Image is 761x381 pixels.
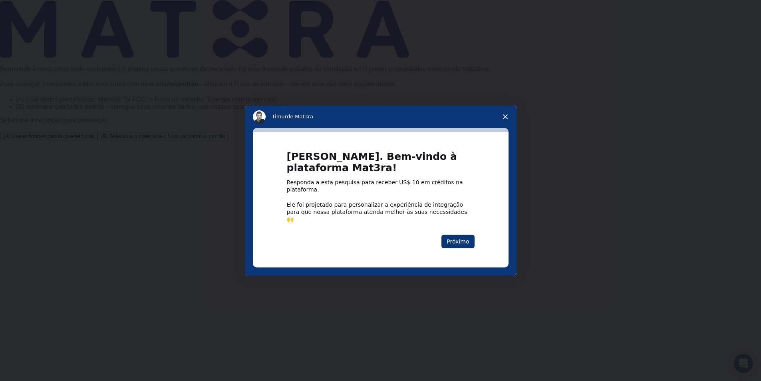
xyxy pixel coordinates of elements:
img: Imagem de perfil de Timur [253,110,266,123]
font: de Mat3ra [287,114,313,120]
button: Próximo [441,235,474,248]
font: Próximo [447,238,469,245]
font: Ele foi projetado para personalizar a experiência de integração para que nossa plataforma atenda ... [287,201,467,222]
font: [PERSON_NAME]. Bem-vindo à plataforma Mat3ra! [287,151,457,174]
span: Fechar pesquisa [494,106,517,128]
font: Timur [272,114,287,120]
font: Responda a esta pesquisa para receber US$ 10 em créditos na plataforma. [287,179,463,193]
span: Suporte [16,6,44,13]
